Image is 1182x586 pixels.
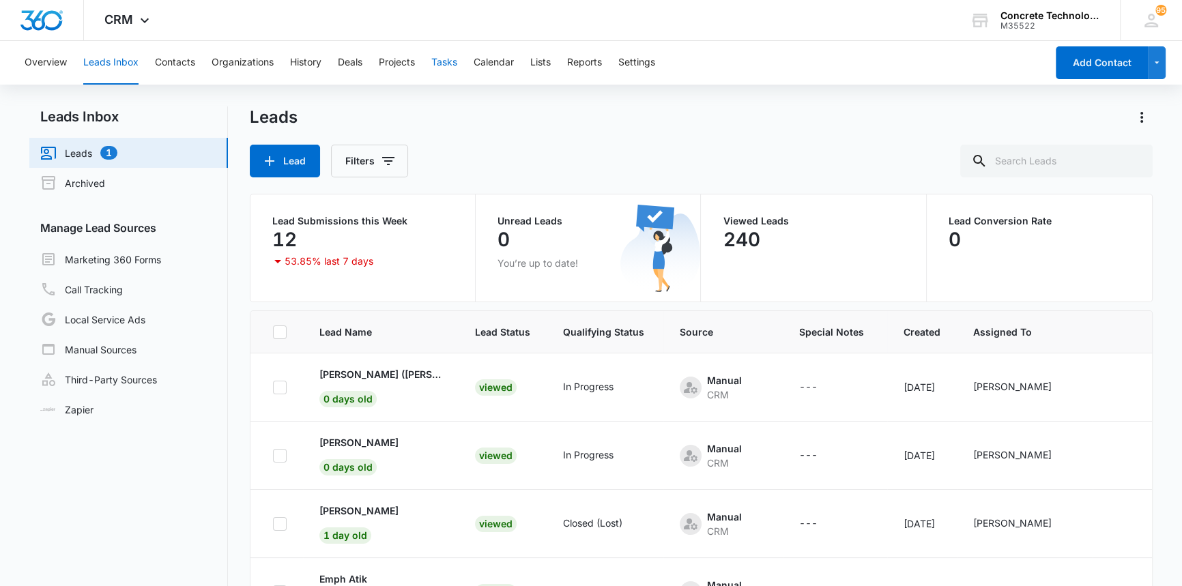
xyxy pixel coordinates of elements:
[960,145,1153,177] input: Search Leads
[707,524,742,538] div: CRM
[319,391,377,407] span: 0 days old
[331,145,408,177] button: Filters
[40,402,93,417] a: Zapier
[475,450,517,461] a: Viewed
[475,518,517,529] a: Viewed
[1155,5,1166,16] div: notifications count
[567,41,602,85] button: Reports
[319,527,371,544] span: 1 day old
[290,41,321,85] button: History
[475,516,517,532] div: Viewed
[40,281,123,297] a: Call Tracking
[475,381,517,393] a: Viewed
[799,379,842,396] div: - - Select to Edit Field
[319,459,377,475] span: 0 days old
[707,441,742,456] div: Manual
[949,216,1130,226] p: Lead Conversion Rate
[25,41,67,85] button: Overview
[799,325,871,339] span: Special Notes
[155,41,195,85] button: Contacts
[40,251,161,267] a: Marketing 360 Forms
[563,516,622,530] div: Closed (Lost)
[285,257,373,266] p: 53.85% last 7 days
[973,325,1076,339] span: Assigned To
[83,41,139,85] button: Leads Inbox
[40,311,145,327] a: Local Service Ads
[563,379,614,394] div: In Progress
[973,379,1076,396] div: - - Select to Edit Field
[530,41,551,85] button: Lists
[250,107,298,128] h1: Leads
[319,572,367,586] p: Emph Atik
[40,371,157,387] a: Third-Party Sources
[904,325,940,339] span: Created
[707,387,742,402] div: CRM
[680,441,766,470] div: - - Select to Edit Field
[319,503,399,518] p: [PERSON_NAME]
[1000,21,1100,31] div: account id
[498,256,678,270] p: You’re up to date!
[475,379,517,396] div: Viewed
[319,503,442,541] a: [PERSON_NAME]1 day old
[563,448,614,462] div: In Progress
[29,220,228,236] h3: Manage Lead Sources
[212,41,274,85] button: Organizations
[904,516,940,531] div: [DATE]
[379,41,415,85] button: Projects
[104,12,133,27] span: CRM
[618,41,655,85] button: Settings
[40,175,105,191] a: Archived
[973,448,1052,462] div: [PERSON_NAME]
[563,379,638,396] div: - - Select to Edit Field
[799,379,818,396] div: ---
[475,448,517,464] div: Viewed
[723,216,904,226] p: Viewed Leads
[40,145,117,161] a: Leads1
[973,516,1052,530] div: [PERSON_NAME]
[973,379,1052,394] div: [PERSON_NAME]
[319,367,442,381] p: [PERSON_NAME] ([PERSON_NAME])
[319,367,442,405] a: [PERSON_NAME] ([PERSON_NAME])0 days old
[498,216,678,226] p: Unread Leads
[799,448,818,464] div: ---
[799,516,818,532] div: ---
[680,510,766,538] div: - - Select to Edit Field
[1131,106,1153,128] button: Actions
[319,325,442,339] span: Lead Name
[723,229,760,250] p: 240
[707,373,742,387] div: Manual
[707,456,742,470] div: CRM
[563,516,647,532] div: - - Select to Edit Field
[29,106,228,127] h2: Leads Inbox
[563,325,647,339] span: Qualifying Status
[973,448,1076,464] div: - - Select to Edit Field
[904,380,940,394] div: [DATE]
[949,229,961,250] p: 0
[799,516,842,532] div: - - Select to Edit Field
[1056,46,1148,79] button: Add Contact
[1155,5,1166,16] span: 95
[272,229,297,250] p: 12
[1000,10,1100,21] div: account name
[40,341,136,357] a: Manual Sources
[498,229,510,250] p: 0
[680,373,766,402] div: - - Select to Edit Field
[474,41,514,85] button: Calendar
[272,216,453,226] p: Lead Submissions this Week
[799,448,842,464] div: - - Select to Edit Field
[680,325,766,339] span: Source
[250,145,320,177] button: Lead
[904,448,940,463] div: [DATE]
[319,435,399,450] p: [PERSON_NAME]
[563,448,638,464] div: - - Select to Edit Field
[973,516,1076,532] div: - - Select to Edit Field
[338,41,362,85] button: Deals
[707,510,742,524] div: Manual
[431,41,457,85] button: Tasks
[319,435,442,473] a: [PERSON_NAME]0 days old
[475,325,530,339] span: Lead Status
